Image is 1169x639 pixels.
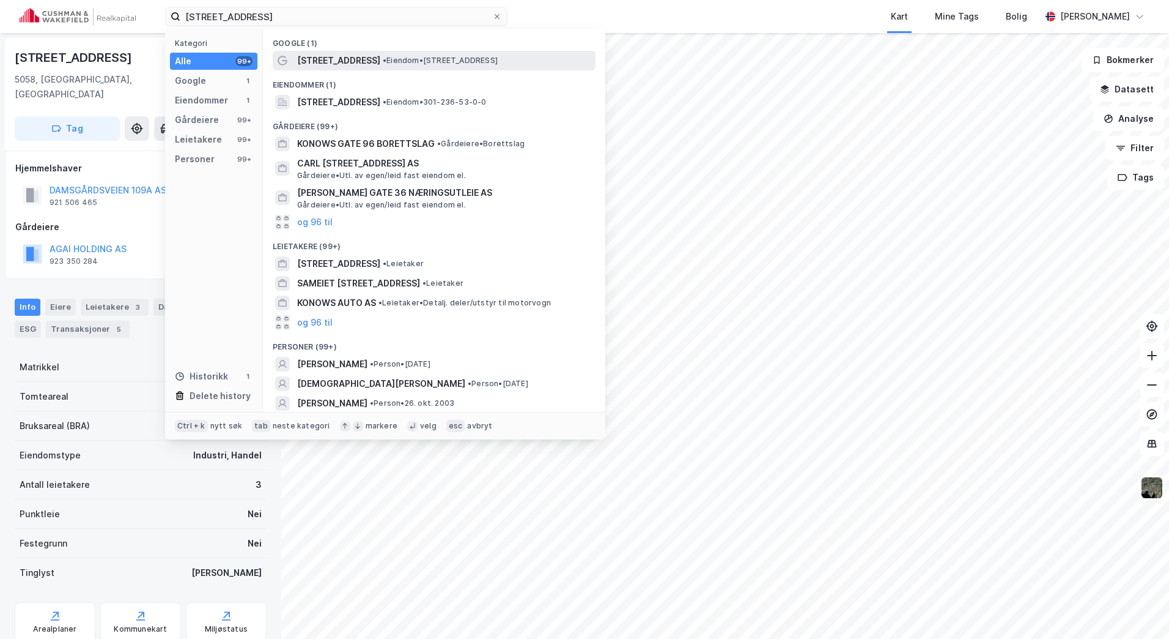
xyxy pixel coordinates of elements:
div: Tinglyst [20,566,54,580]
span: [PERSON_NAME] [297,396,367,411]
span: KONOWS AUTO AS [297,296,376,310]
span: Eiendom • [STREET_ADDRESS] [383,56,498,65]
div: Leietakere (99+) [263,232,605,254]
span: KONOWS GATE 96 BORETTSLAG [297,136,435,151]
div: 99+ [235,154,253,164]
span: Gårdeiere • Borettslag [437,139,525,149]
div: Tomteareal [20,389,68,404]
input: Søk på adresse, matrikkel, gårdeiere, leietakere eller personer [180,7,492,26]
div: 923 350 284 [50,256,98,266]
div: Datasett [153,299,199,316]
div: Eiendomstype [20,448,81,463]
div: 3 [256,477,262,492]
span: [PERSON_NAME] GATE 36 NÆRINGSUTLEIE AS [297,185,591,200]
span: • [383,259,386,268]
span: Leietaker [422,278,463,288]
span: [DEMOGRAPHIC_DATA][PERSON_NAME] [297,376,465,391]
div: Nei [248,507,262,521]
div: Historikk [175,369,228,384]
div: Personer (99+) [263,332,605,354]
span: • [383,56,386,65]
div: 3 [131,301,144,313]
span: • [378,298,382,307]
div: 5058, [GEOGRAPHIC_DATA], [GEOGRAPHIC_DATA] [15,72,169,102]
div: Alle [175,54,191,69]
div: Miljøstatus [205,624,248,634]
div: Personer [175,152,215,166]
div: 99+ [235,56,253,66]
span: • [370,398,374,408]
span: [STREET_ADDRESS] [297,95,380,110]
div: 1 [243,95,253,105]
img: cushman-wakefield-realkapital-logo.202ea83816669bd177139c58696a8fa1.svg [20,8,136,25]
span: CARL [STREET_ADDRESS] AS [297,156,591,171]
span: [PERSON_NAME] [297,357,367,372]
div: esc [446,420,465,432]
div: Gårdeiere [15,220,266,234]
div: Ctrl + k [175,420,208,432]
div: [PERSON_NAME] [1060,9,1130,24]
span: Person • 26. okt. 2003 [370,398,454,408]
div: Eiendommer (1) [263,70,605,92]
div: Mine Tags [935,9,979,24]
span: [STREET_ADDRESS] [297,256,380,271]
button: Datasett [1090,77,1164,102]
div: ESG [15,321,41,338]
div: Google [175,73,206,88]
div: neste kategori [273,421,330,431]
div: Google (1) [263,29,605,51]
div: Kontrollprogram for chat [1108,580,1169,639]
button: Analyse [1093,106,1164,131]
div: Kommunekart [114,624,167,634]
div: Bolig [1006,9,1027,24]
span: • [370,359,374,368]
iframe: Chat Widget [1108,580,1169,639]
div: Matrikkel [20,360,59,375]
div: nytt søk [210,421,243,431]
div: Hjemmelshaver [15,161,266,176]
div: tab [252,420,270,432]
div: 99+ [235,135,253,144]
div: velg [420,421,437,431]
div: 1 [243,76,253,86]
div: Gårdeiere [175,113,219,127]
div: Punktleie [20,507,60,521]
span: [STREET_ADDRESS] [297,53,380,68]
div: markere [366,421,397,431]
div: Bruksareal (BRA) [20,419,90,433]
div: Delete history [190,389,251,403]
div: [STREET_ADDRESS] [15,48,135,67]
div: 921 506 465 [50,198,97,207]
span: Person • [DATE] [468,379,528,389]
div: Transaksjoner [46,321,130,338]
div: Antall leietakere [20,477,90,492]
div: Festegrunn [20,536,67,551]
span: • [468,379,471,388]
div: 99+ [235,115,253,125]
button: Tags [1107,165,1164,190]
div: Leietakere [81,299,149,316]
div: Leietakere [175,132,222,147]
div: Eiere [45,299,76,316]
button: Filter [1105,136,1164,160]
div: Kategori [175,39,257,48]
div: Info [15,299,40,316]
span: Leietaker • Detalj. deler/utstyr til motorvogn [378,298,551,308]
span: Gårdeiere • Utl. av egen/leid fast eiendom el. [297,171,466,181]
div: 5 [112,323,125,335]
button: Bokmerker [1082,48,1164,72]
div: 1 [243,372,253,381]
div: [PERSON_NAME] [191,566,262,580]
div: Gårdeiere (99+) [263,112,605,134]
span: Eiendom • 301-236-53-0-0 [383,97,487,107]
button: og 96 til [297,315,333,330]
div: Industri, Handel [193,448,262,463]
div: Arealplaner [33,624,76,634]
span: • [437,139,441,148]
button: og 96 til [297,215,333,230]
div: avbryt [467,421,492,431]
span: Gårdeiere • Utl. av egen/leid fast eiendom el. [297,200,466,210]
div: Nei [248,536,262,551]
div: Eiendommer [175,93,228,108]
img: 9k= [1140,476,1163,499]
